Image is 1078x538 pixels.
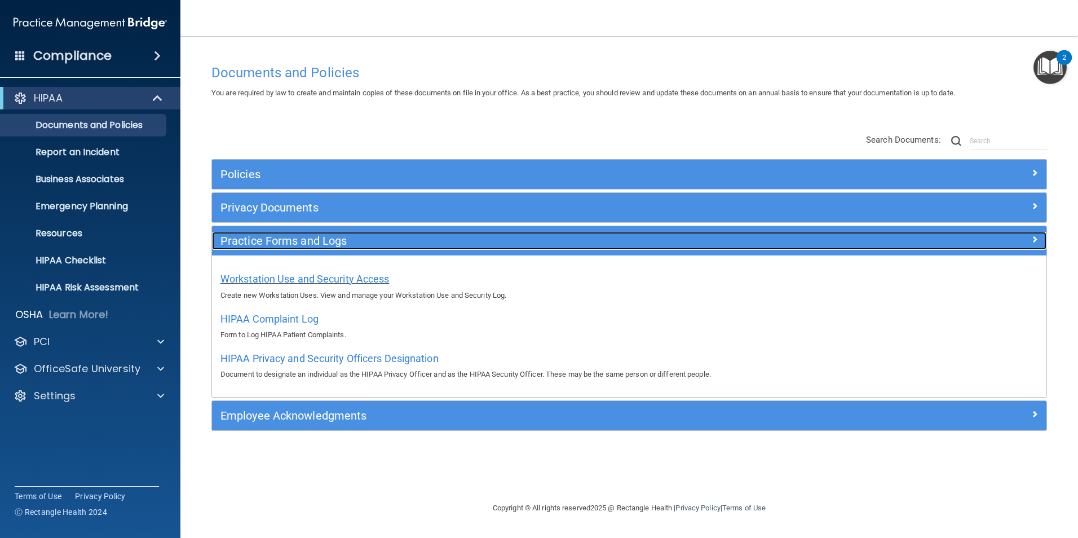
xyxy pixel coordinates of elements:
a: Workstation Use and Security Access [220,276,390,284]
a: HIPAA [14,91,164,105]
span: Workstation Use and Security Access [220,273,390,285]
h4: Documents and Policies [211,65,1047,80]
a: HIPAA Privacy and Security Officers Designation [220,355,439,364]
a: PCI [14,335,164,349]
span: HIPAA Complaint Log [220,313,319,325]
p: Business Associates [7,174,161,185]
iframe: Drift Widget Chat Controller [883,458,1064,503]
a: Settings [14,389,164,403]
p: OfficeSafe University [34,362,140,376]
a: Employee Acknowledgments [220,407,1038,425]
span: HIPAA Privacy and Security Officers Designation [220,352,439,364]
div: 2 [1062,58,1066,72]
h4: Compliance [33,48,112,64]
p: HIPAA [34,91,63,105]
p: HIPAA Risk Assessment [7,282,161,293]
span: Ⓒ Rectangle Health 2024 [15,506,107,518]
div: Copyright © All rights reserved 2025 @ Rectangle Health | | [423,490,835,526]
p: Report an Incident [7,147,161,158]
p: Document to designate an individual as the HIPAA Privacy Officer and as the HIPAA Security Office... [220,368,1038,381]
p: Settings [34,389,76,403]
p: Documents and Policies [7,120,161,131]
a: Privacy Policy [75,491,126,502]
p: OSHA [15,308,43,321]
p: HIPAA Checklist [7,255,161,266]
a: HIPAA Complaint Log [220,316,319,324]
a: Privacy Documents [220,199,1038,217]
p: Form to Log HIPAA Patient Complaints. [220,328,1038,342]
button: Open Resource Center, 2 new notifications [1033,51,1067,84]
h5: Policies [220,168,829,180]
p: Create new Workstation Uses. View and manage your Workstation Use and Security Log. [220,289,1038,302]
p: PCI [34,335,50,349]
img: PMB logo [14,12,167,34]
p: Emergency Planning [7,201,161,212]
h5: Employee Acknowledgments [220,409,829,422]
a: OfficeSafe University [14,362,164,376]
p: Resources [7,228,161,239]
a: Privacy Policy [675,504,720,512]
a: Terms of Use [722,504,766,512]
img: ic-search.3b580494.png [951,136,961,146]
h5: Privacy Documents [220,201,829,214]
a: Policies [220,165,1038,183]
span: You are required by law to create and maintain copies of these documents on file in your office. ... [211,89,955,97]
p: Learn More! [49,308,109,321]
a: Terms of Use [15,491,61,502]
h5: Practice Forms and Logs [220,235,829,247]
span: Search Documents: [866,135,941,145]
input: Search [970,133,1047,149]
a: Practice Forms and Logs [220,232,1038,250]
